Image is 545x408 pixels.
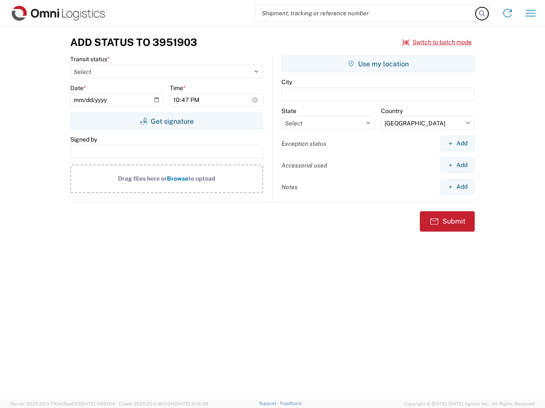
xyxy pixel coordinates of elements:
label: City [281,78,292,86]
button: Add [440,179,475,195]
label: Accessorial used [281,161,327,169]
label: Signed by [70,136,97,143]
button: Use my location [281,55,475,72]
span: Copyright © [DATE]-[DATE] Agistix Inc., All Rights Reserved [404,400,535,408]
button: Add [440,157,475,173]
a: Feedback [280,401,302,406]
span: [DATE] 10:16:38 [175,401,208,406]
span: Drag files here or [118,175,167,182]
button: Get signature [70,113,263,130]
span: to upload [188,175,215,182]
button: Submit [420,211,475,232]
span: Server: 2025.20.0-710e05ee653 [10,401,115,406]
a: Support [259,401,280,406]
label: Date [70,84,86,92]
button: Add [440,136,475,151]
label: Transit status [70,55,110,63]
label: Country [381,107,403,115]
span: Client: 2025.20.0-8b113f4 [119,401,208,406]
label: State [281,107,296,115]
label: Exception status [281,140,326,147]
h3: Add Status to 3951903 [70,36,197,48]
span: [DATE] 09:51:04 [80,401,115,406]
label: Time [170,84,186,92]
span: Browse [167,175,188,182]
label: Notes [281,183,298,191]
button: Switch to batch mode [402,35,472,49]
input: Shipment, tracking or reference number [255,5,476,21]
